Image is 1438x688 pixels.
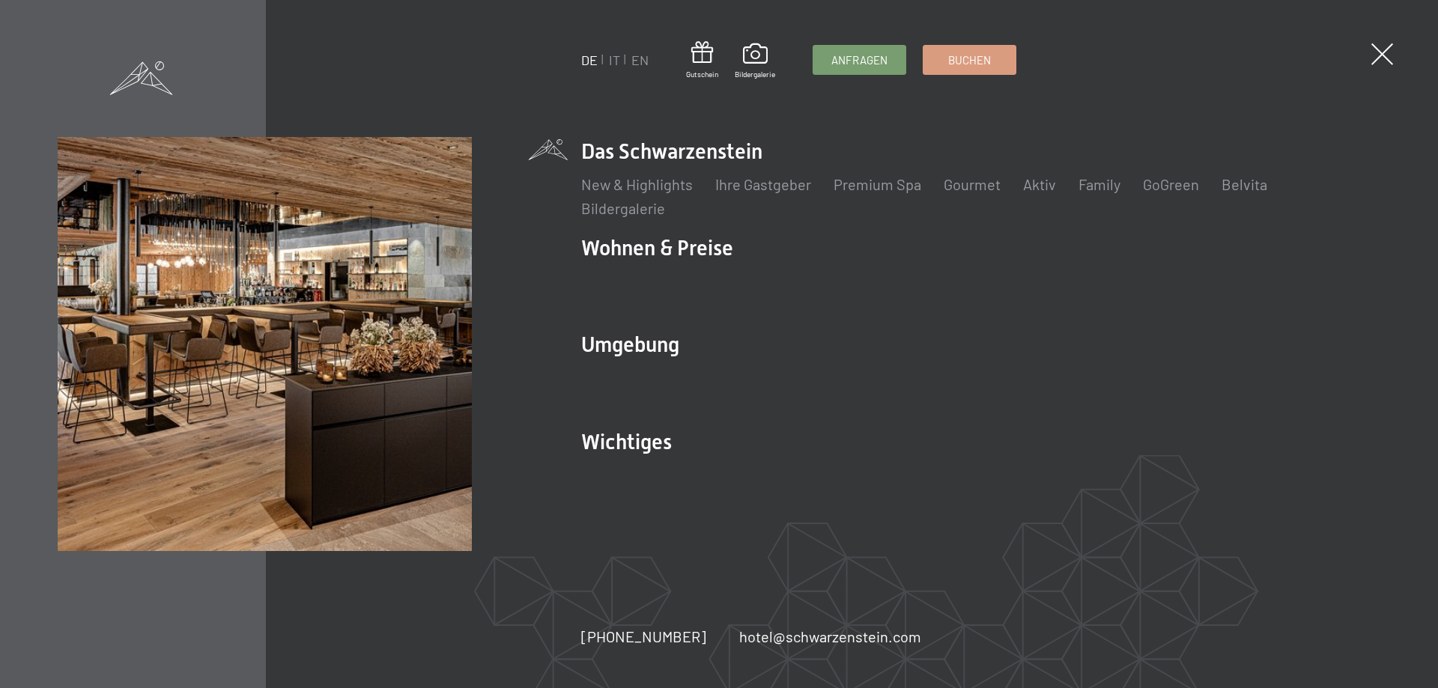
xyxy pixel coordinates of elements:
a: Buchen [923,46,1016,74]
a: Premium Spa [834,175,921,193]
a: IT [609,52,620,68]
a: Family [1078,175,1120,193]
span: Buchen [948,52,991,68]
a: hotel@schwarzenstein.com [739,626,921,647]
a: Bildergalerie [581,199,665,217]
a: New & Highlights [581,175,693,193]
a: Aktiv [1023,175,1056,193]
span: Anfragen [831,52,888,68]
a: Belvita [1222,175,1267,193]
a: [PHONE_NUMBER] [581,626,706,647]
span: Gutschein [686,69,718,79]
a: Anfragen [813,46,905,74]
a: Bildergalerie [735,43,775,79]
a: DE [581,52,598,68]
a: Gourmet [944,175,1001,193]
a: GoGreen [1143,175,1199,193]
a: EN [631,52,649,68]
span: [PHONE_NUMBER] [581,627,706,645]
span: Bildergalerie [735,69,775,79]
a: Ihre Gastgeber [715,175,811,193]
a: Gutschein [686,41,718,79]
